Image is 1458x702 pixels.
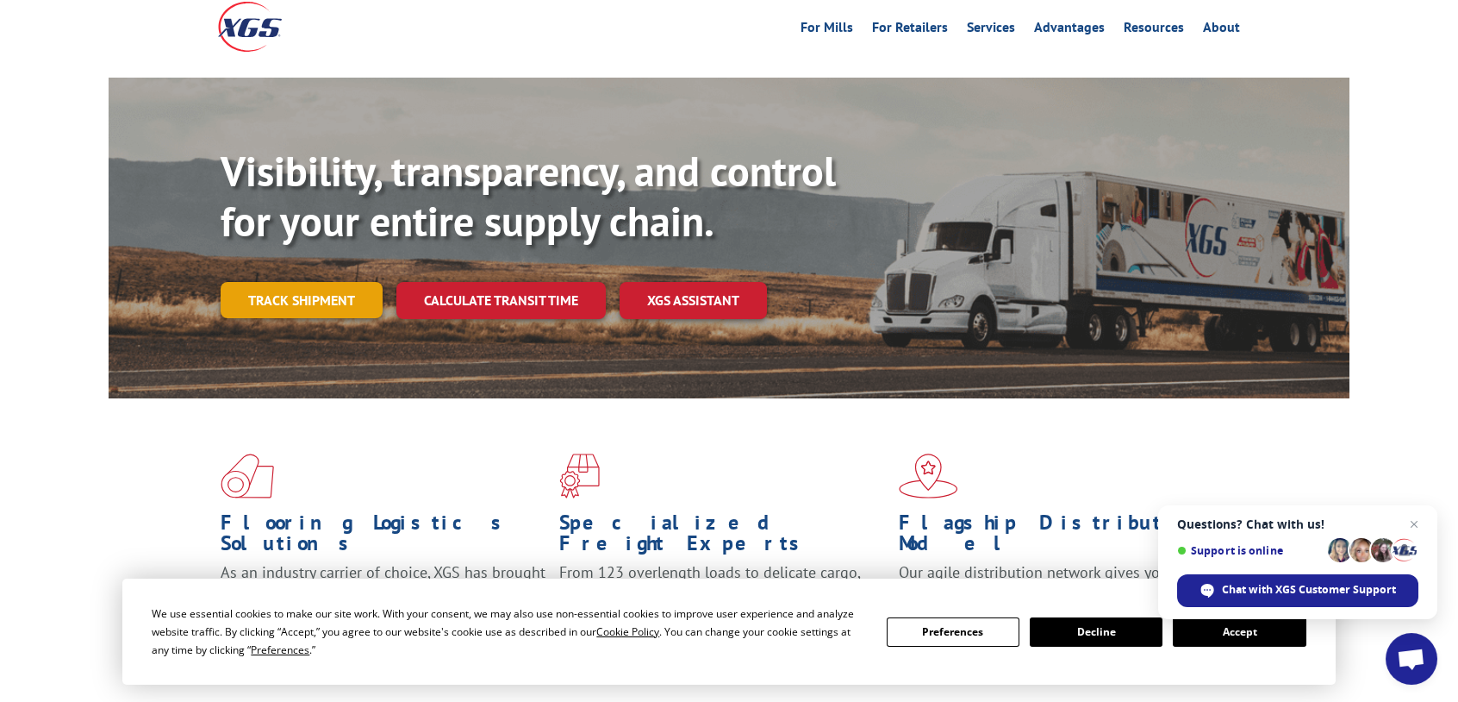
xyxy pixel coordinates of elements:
[887,617,1019,647] button: Preferences
[1034,21,1105,40] a: Advantages
[559,512,885,562] h1: Specialized Freight Experts
[559,562,885,639] p: From 123 overlength loads to delicate cargo, our experienced staff knows the best way to move you...
[221,562,545,624] span: As an industry carrier of choice, XGS has brought innovation and dedication to flooring logistics...
[1177,544,1322,557] span: Support is online
[152,605,865,659] div: We use essential cookies to make our site work. With your consent, we may also use non-essential ...
[1030,617,1162,647] button: Decline
[221,144,836,248] b: Visibility, transparency, and control for your entire supply chain.
[559,454,600,498] img: xgs-icon-focused-on-flooring-red
[221,454,274,498] img: xgs-icon-total-supply-chain-intelligence-red
[899,454,958,498] img: xgs-icon-flagship-distribution-model-red
[1124,21,1184,40] a: Resources
[251,642,309,657] span: Preferences
[1203,21,1240,40] a: About
[1386,633,1437,685] div: Open chat
[801,21,853,40] a: For Mills
[122,579,1336,685] div: Cookie Consent Prompt
[221,512,546,562] h1: Flooring Logistics Solutions
[1177,574,1418,607] div: Chat with XGS Customer Support
[221,282,383,318] a: Track shipment
[899,562,1216,603] span: Our agile distribution network gives you nationwide inventory management on demand.
[596,624,659,639] span: Cookie Policy
[1222,582,1396,598] span: Chat with XGS Customer Support
[1177,517,1418,531] span: Questions? Chat with us!
[872,21,948,40] a: For Retailers
[899,512,1224,562] h1: Flagship Distribution Model
[620,282,767,319] a: XGS ASSISTANT
[396,282,606,319] a: Calculate transit time
[1404,514,1424,535] span: Close chat
[1173,617,1305,647] button: Accept
[967,21,1015,40] a: Services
